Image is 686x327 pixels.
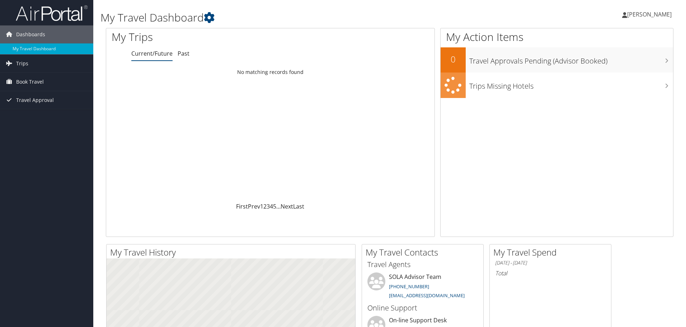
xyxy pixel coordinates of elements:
td: No matching records found [106,66,434,79]
img: airportal-logo.png [16,5,88,22]
a: 4 [270,202,273,210]
li: SOLA Advisor Team [364,272,481,302]
span: … [276,202,281,210]
a: First [236,202,248,210]
a: Prev [248,202,260,210]
h2: My Travel Contacts [366,246,483,258]
h1: My Travel Dashboard [100,10,486,25]
span: Travel Approval [16,91,54,109]
h2: 0 [441,53,466,65]
h6: Total [495,269,606,277]
h2: My Travel Spend [493,246,611,258]
a: 0Travel Approvals Pending (Advisor Booked) [441,47,673,73]
h6: [DATE] - [DATE] [495,260,606,266]
span: Book Travel [16,73,44,91]
h2: My Travel History [110,246,355,258]
span: Dashboards [16,25,45,43]
a: Next [281,202,293,210]
a: 3 [267,202,270,210]
h3: Online Support [367,303,478,313]
a: 1 [260,202,263,210]
a: Last [293,202,304,210]
span: Trips [16,55,28,73]
a: Past [178,50,189,57]
a: 5 [273,202,276,210]
a: [PHONE_NUMBER] [389,283,429,290]
a: 2 [263,202,267,210]
a: Trips Missing Hotels [441,73,673,98]
a: Current/Future [131,50,173,57]
h1: My Trips [112,29,292,45]
h3: Travel Agents [367,260,478,270]
span: [PERSON_NAME] [627,10,672,18]
h1: My Action Items [441,29,673,45]
a: [PERSON_NAME] [622,4,679,25]
h3: Trips Missing Hotels [469,78,673,91]
h3: Travel Approvals Pending (Advisor Booked) [469,52,673,66]
a: [EMAIL_ADDRESS][DOMAIN_NAME] [389,292,465,299]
